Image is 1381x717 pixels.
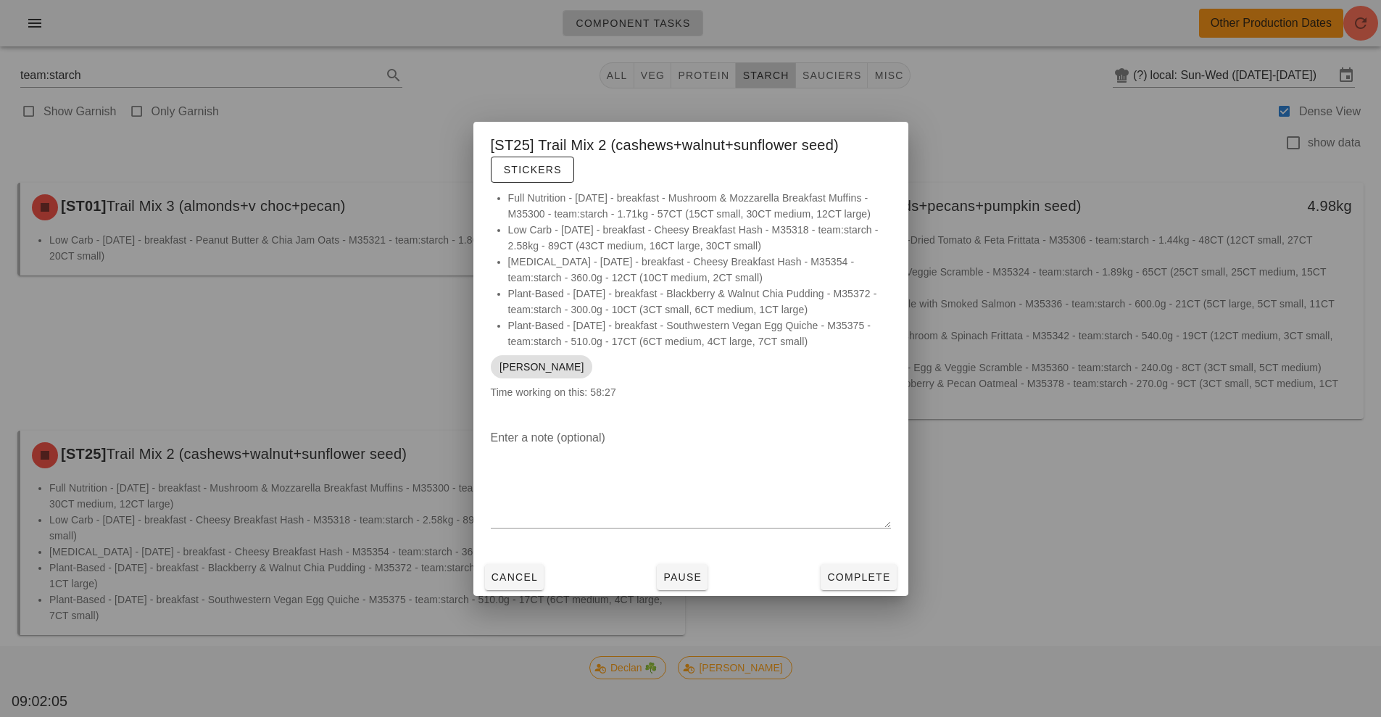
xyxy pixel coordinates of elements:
[508,286,891,318] li: Plant-Based - [DATE] - breakfast - Blackberry & Walnut Chia Pudding - M35372 - team:starch - 300....
[491,157,574,183] button: Stickers
[485,564,544,590] button: Cancel
[508,254,891,286] li: [MEDICAL_DATA] - [DATE] - breakfast - Cheesy Breakfast Hash - M35354 - team:starch - 360.0g - 12C...
[499,355,584,378] span: [PERSON_NAME]
[663,571,702,583] span: Pause
[473,122,908,190] div: [ST25] Trail Mix 2 (cashews+walnut+sunflower seed)
[657,564,708,590] button: Pause
[491,571,539,583] span: Cancel
[503,164,562,175] span: Stickers
[821,564,896,590] button: Complete
[826,571,890,583] span: Complete
[508,190,891,222] li: Full Nutrition - [DATE] - breakfast - Mushroom & Mozzarella Breakfast Muffins - M35300 - team:sta...
[508,318,891,349] li: Plant-Based - [DATE] - breakfast - Southwestern Vegan Egg Quiche - M35375 - team:starch - 510.0g ...
[508,222,891,254] li: Low Carb - [DATE] - breakfast - Cheesy Breakfast Hash - M35318 - team:starch - 2.58kg - 89CT (43C...
[473,190,908,415] div: Time working on this: 58:27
